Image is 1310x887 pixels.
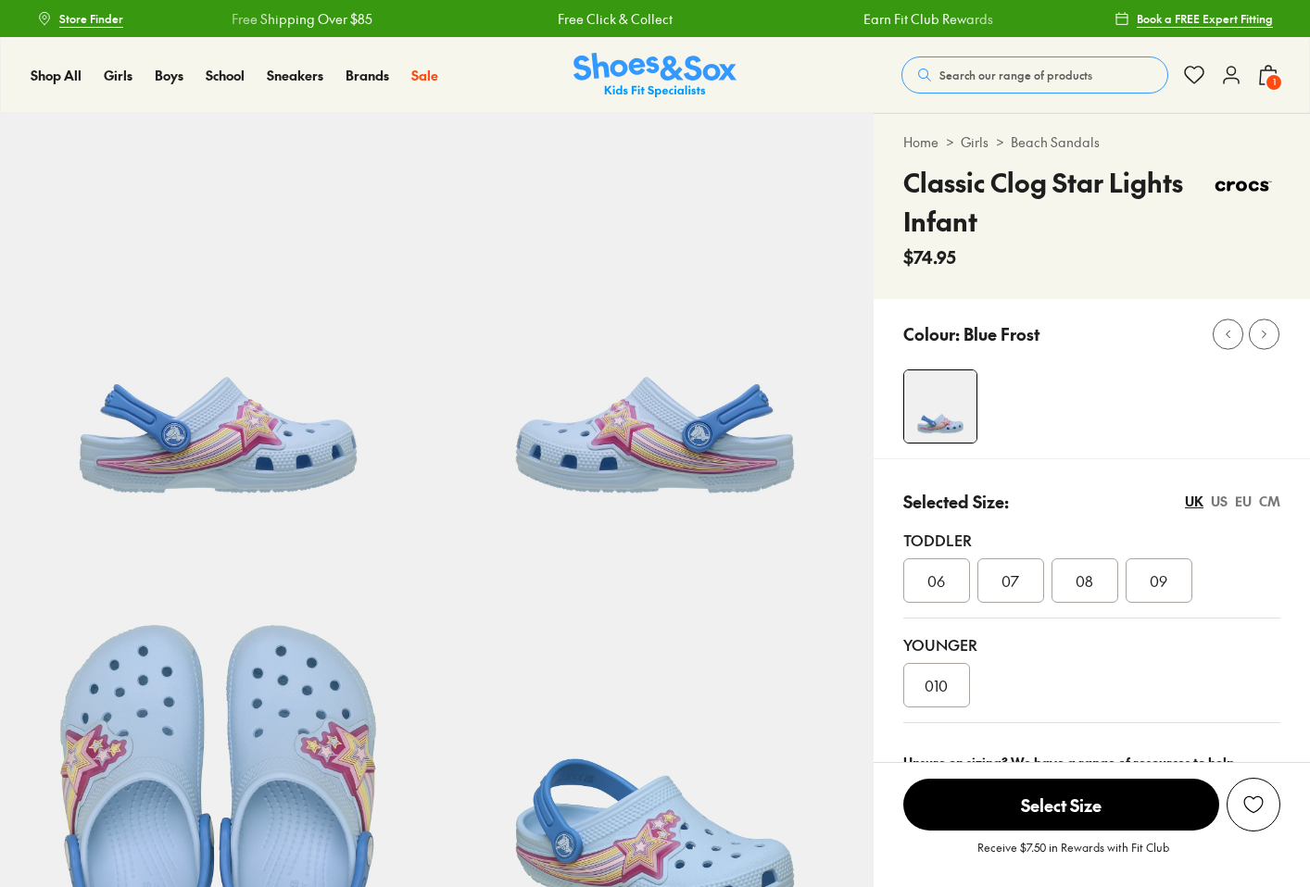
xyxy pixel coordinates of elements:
button: 1 [1257,55,1279,95]
a: Boys [155,66,183,85]
span: Sneakers [267,66,323,84]
div: US [1211,492,1228,511]
p: Blue Frost [964,321,1039,346]
div: EU [1235,492,1252,511]
a: Store Finder [37,2,123,35]
span: 1 [1265,73,1283,92]
img: Vendor logo [1205,163,1280,209]
span: Sale [411,66,438,84]
span: Boys [155,66,183,84]
div: Younger [903,633,1280,656]
button: Add to Wishlist [1227,778,1280,831]
h4: Classic Clog Star Lights Infant [903,163,1206,241]
a: Shoes & Sox [573,53,737,98]
span: School [206,66,245,84]
a: Free Click & Collect [533,9,648,29]
span: Search our range of products [939,67,1092,83]
a: Shop All [31,66,82,85]
img: 5-553275_1 [436,113,873,549]
span: Store Finder [59,10,123,27]
img: 4-553274_1 [904,370,976,443]
span: 010 [925,674,948,696]
span: Book a FREE Expert Fitting [1137,10,1273,27]
span: Shop All [31,66,82,84]
a: Beach Sandals [1011,132,1100,152]
a: Girls [961,132,989,152]
div: Toddler [903,529,1280,551]
span: Girls [104,66,132,84]
img: SNS_Logo_Responsive.svg [573,53,737,98]
p: Colour: [903,321,960,346]
a: Sale [411,66,438,85]
a: Free Shipping Over $85 [207,9,347,29]
button: Select Size [903,778,1219,831]
div: Unsure on sizing? We have a range of resources to help [903,753,1280,772]
a: Brands [346,66,389,85]
span: 09 [1150,569,1167,592]
div: > > [903,132,1280,152]
a: Earn Fit Club Rewards [838,9,968,29]
div: CM [1259,492,1280,511]
button: Search our range of products [901,56,1168,94]
span: Select Size [903,779,1219,831]
a: Girls [104,66,132,85]
a: Book a FREE Expert Fitting [1115,2,1273,35]
a: Sneakers [267,66,323,85]
span: $74.95 [903,244,956,269]
p: Receive $7.50 in Rewards with Fit Club [977,839,1169,872]
span: 06 [927,569,945,592]
div: UK [1185,492,1203,511]
a: School [206,66,245,85]
span: Brands [346,66,389,84]
p: Selected Size: [903,489,1009,514]
span: 08 [1076,569,1093,592]
span: 07 [1001,569,1019,592]
a: Home [903,132,938,152]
